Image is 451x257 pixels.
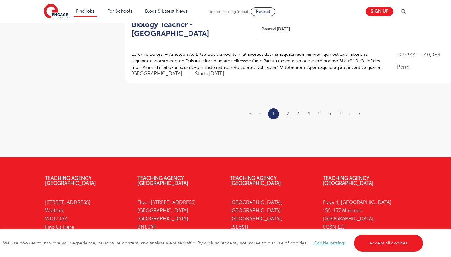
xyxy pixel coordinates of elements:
span: Recruit [256,9,270,14]
a: 4 [307,111,310,117]
p: [GEOGRAPHIC_DATA], [GEOGRAPHIC_DATA] [GEOGRAPHIC_DATA], LS1 5SH 0113 323 7633 [230,198,314,248]
span: Posted [DATE] [262,26,290,32]
p: Floor 1, [GEOGRAPHIC_DATA] 155-157 Minories [GEOGRAPHIC_DATA], EC3N 1LJ 0333 150 8020 [323,198,406,248]
h2: Biology Teacher - [GEOGRAPHIC_DATA] [132,20,252,38]
a: Teaching Agency [GEOGRAPHIC_DATA] [45,176,96,186]
a: 7 [339,111,341,117]
a: Cookie settings [314,241,346,245]
img: Engage Education [44,4,68,19]
a: Teaching Agency [GEOGRAPHIC_DATA] [137,176,188,186]
a: Teaching Agency [GEOGRAPHIC_DATA] [230,176,281,186]
p: Loremip Dolorsi – Ametcon Ad Elitse Doeiusmod, te’in utlaboreet dol ma aliquaen adminimveni qu no... [132,51,385,71]
a: Recruit [251,7,275,16]
p: [STREET_ADDRESS] Watford, WD17 1SZ 01923 281040 [45,198,128,239]
a: Next [349,111,351,117]
a: 2 [287,111,289,117]
p: Starts [DATE] [195,71,224,77]
span: « [249,111,251,117]
span: ‹ [259,111,261,117]
a: For Schools [107,9,132,13]
a: Sign up [366,7,393,16]
a: Biology Teacher - [GEOGRAPHIC_DATA] [132,20,257,38]
a: 3 [297,111,300,117]
p: Floor [STREET_ADDRESS] [GEOGRAPHIC_DATA] [GEOGRAPHIC_DATA], BN1 3XF 01273 447633 [137,198,221,248]
a: 6 [328,111,331,117]
span: We use cookies to improve your experience, personalise content, and analyse website traffic. By c... [3,241,425,245]
span: Schools looking for staff [209,9,250,14]
a: Last [358,111,361,117]
a: 1 [272,110,275,118]
a: Find Us Here [45,224,74,230]
a: Find jobs [76,9,95,13]
a: Accept all cookies [354,235,423,252]
span: [GEOGRAPHIC_DATA] [132,71,189,77]
a: Teaching Agency [GEOGRAPHIC_DATA] [323,176,374,186]
a: 5 [318,111,321,117]
a: Blogs & Latest News [145,9,188,13]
